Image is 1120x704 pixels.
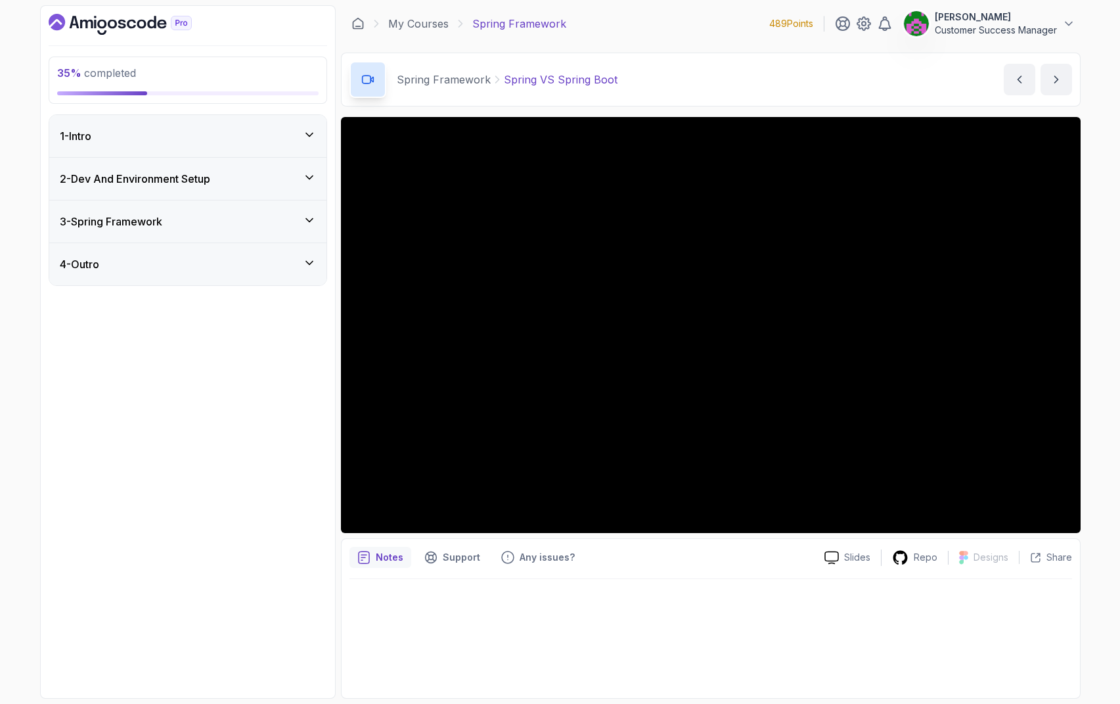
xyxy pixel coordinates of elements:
[882,550,948,566] a: Repo
[520,551,575,564] p: Any issues?
[60,214,162,229] h3: 3 - Spring Framework
[1019,551,1072,564] button: Share
[935,24,1057,37] p: Customer Success Manager
[914,551,937,564] p: Repo
[49,14,222,35] a: Dashboard
[504,72,617,87] p: Spring VS Spring Boot
[57,66,81,80] span: 35 %
[388,16,449,32] a: My Courses
[49,200,326,243] button: 3-Spring Framework
[416,547,488,568] button: Support button
[397,72,491,87] p: Spring Framework
[903,11,1075,37] button: user profile image[PERSON_NAME]Customer Success Manager
[1041,64,1072,95] button: next content
[1039,622,1120,684] iframe: chat widget
[351,17,365,30] a: Dashboard
[1046,551,1072,564] p: Share
[341,117,1081,533] iframe: 1 - Spring vs Spring Boot
[60,128,91,144] h3: 1 - Intro
[769,17,813,30] p: 489 Points
[60,256,99,272] h3: 4 - Outro
[49,158,326,200] button: 2-Dev And Environment Setup
[814,551,881,565] a: Slides
[443,551,480,564] p: Support
[349,547,411,568] button: notes button
[974,551,1008,564] p: Designs
[904,11,929,36] img: user profile image
[49,243,326,285] button: 4-Outro
[60,171,210,187] h3: 2 - Dev And Environment Setup
[844,551,870,564] p: Slides
[376,551,403,564] p: Notes
[493,547,583,568] button: Feedback button
[472,16,566,32] p: Spring Framework
[49,115,326,157] button: 1-Intro
[1004,64,1035,95] button: previous content
[57,66,136,80] span: completed
[935,11,1057,24] p: [PERSON_NAME]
